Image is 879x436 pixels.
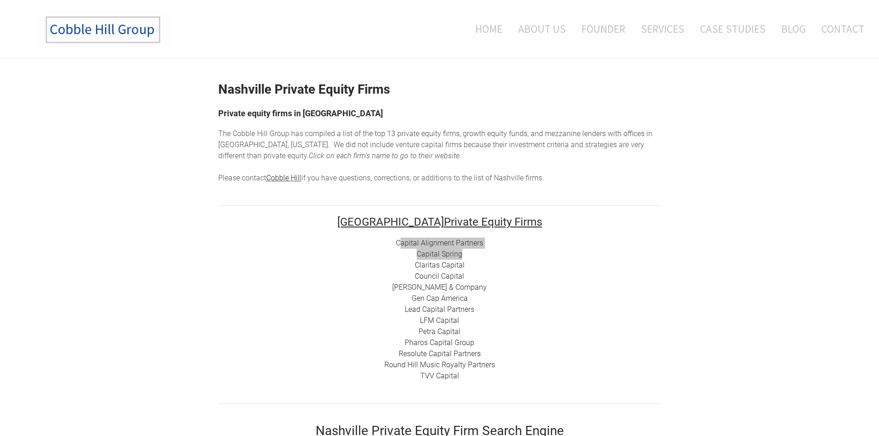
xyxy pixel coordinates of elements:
[419,327,460,336] a: Petra Capital
[218,82,390,97] strong: Nashville Private Equity Firms
[774,10,813,48] a: Blog
[574,10,632,48] a: Founder
[337,215,444,228] font: [GEOGRAPHIC_DATA]
[420,371,459,380] a: TVV Capital
[392,283,487,292] a: [PERSON_NAME] & Company
[337,215,542,228] font: Private Equity Firms
[693,10,772,48] a: Case Studies
[218,128,661,184] div: he top 13 private equity firms, growth equity funds, and mezzanine lenders with offices in [GEOGR...
[417,250,462,258] a: Capital Spring
[405,305,474,314] a: Lead Capital Partners
[266,173,301,182] a: Cobble Hill
[412,294,468,303] a: Gen Cap America
[35,10,173,50] img: The Cobble Hill Group LLC
[405,338,474,347] a: Pharos Capital Group
[218,129,365,138] span: The Cobble Hill Group has compiled a list of t
[218,108,383,118] font: Private equity firms in [GEOGRAPHIC_DATA]
[218,173,544,182] span: Please contact if you have questions, corrections, or additions to the list of Nashville firms.
[415,272,464,281] a: Council Capital
[309,151,461,160] em: Click on each firm's name to go to their website. ​
[399,349,481,358] a: Resolute Capital Partners
[420,316,459,325] a: LFM Capital
[218,140,644,160] span: enture capital firms because their investment criteria and strategies are very different than pri...
[511,10,573,48] a: About Us
[384,360,495,369] a: Round Hill Music Royalty Partners
[415,261,465,269] a: Claritas Capital
[634,10,691,48] a: Services
[814,10,864,48] a: Contact
[396,239,483,247] a: Capital Alignment Partners
[461,10,509,48] a: Home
